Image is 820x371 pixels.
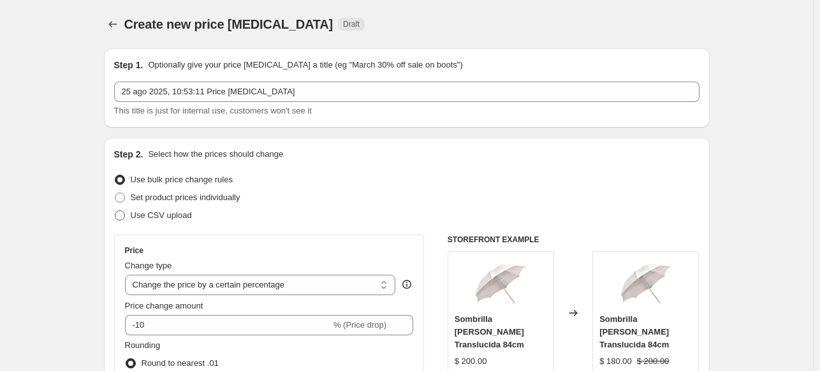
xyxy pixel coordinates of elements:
span: Sombrilla [PERSON_NAME] Translucida 84cm [599,314,669,349]
span: Use CSV upload [131,210,192,220]
h2: Step 2. [114,148,143,161]
span: Rounding [125,340,161,350]
span: This title is just for internal use, customers won't see it [114,106,312,115]
span: Create new price [MEDICAL_DATA] [124,17,333,31]
input: -15 [125,315,331,335]
span: % (Price drop) [333,320,386,330]
span: Use bulk price change rules [131,175,233,184]
strike: $ 200.00 [637,355,670,368]
p: Select how the prices should change [148,148,283,161]
span: Price change amount [125,301,203,310]
h3: Price [125,245,143,256]
div: $ 180.00 [599,355,632,368]
span: Draft [343,19,360,29]
div: help [400,278,413,291]
span: Sombrilla [PERSON_NAME] Translucida 84cm [455,314,524,349]
h2: Step 1. [114,59,143,71]
button: Price change jobs [104,15,122,33]
img: sombrillablanca_80x.jpg [620,258,671,309]
input: 30% off holiday sale [114,82,699,102]
span: Set product prices individually [131,193,240,202]
div: $ 200.00 [455,355,487,368]
p: Optionally give your price [MEDICAL_DATA] a title (eg "March 30% off sale on boots") [148,59,462,71]
h6: STOREFRONT EXAMPLE [448,235,699,245]
span: Change type [125,261,172,270]
span: Round to nearest .01 [142,358,219,368]
img: sombrillablanca_80x.jpg [475,258,526,309]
